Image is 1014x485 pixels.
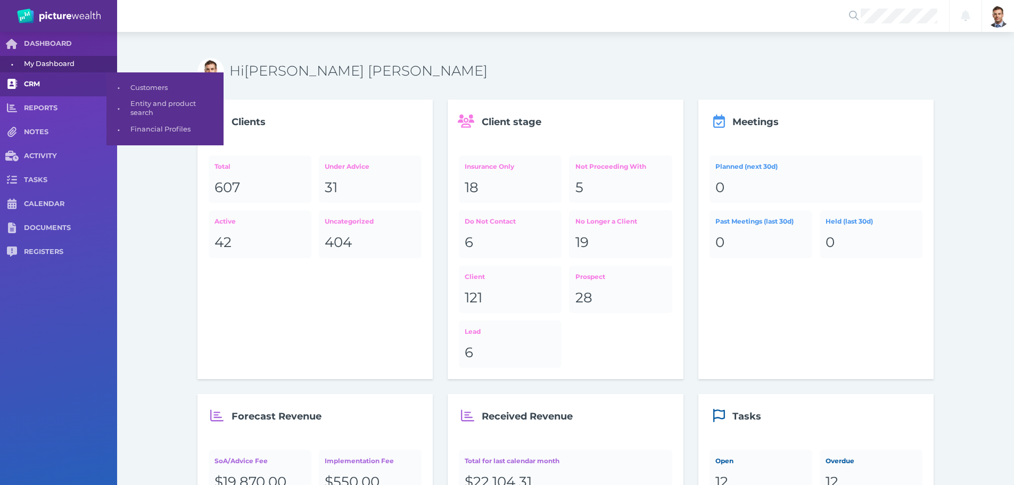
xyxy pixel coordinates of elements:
[197,58,224,85] img: Bradley David Bond
[106,81,130,94] span: •
[826,217,873,225] span: Held (last 30d)
[710,210,812,258] a: Past Meetings (last 30d)0
[465,344,556,362] div: 6
[24,39,117,48] span: DASHBOARD
[732,410,761,422] span: Tasks
[465,457,559,465] span: Total for last calendar month
[215,217,236,225] span: Active
[325,179,416,197] div: 31
[17,9,101,23] img: PW
[465,162,514,170] span: Insurance Only
[482,116,541,128] span: Client stage
[106,96,224,121] a: •Entity and product search
[215,162,230,170] span: Total
[24,80,117,89] span: CRM
[24,128,117,137] span: NOTES
[575,162,646,170] span: Not Proceeding With
[325,457,394,465] span: Implementation Fee
[986,4,1010,28] img: Brad Bond
[575,273,605,281] span: Prospect
[826,457,854,465] span: Overdue
[232,410,321,422] span: Forecast Revenue
[106,121,224,138] a: •Financial Profiles
[732,116,779,128] span: Meetings
[319,155,422,203] a: Under Advice31
[24,104,117,113] span: REPORTS
[325,217,374,225] span: Uncategorized
[715,234,806,252] div: 0
[209,155,311,203] a: Total607
[820,210,922,258] a: Held (last 30d)0
[325,234,416,252] div: 404
[209,210,311,258] a: Active42
[215,179,306,197] div: 607
[24,176,117,185] span: TASKS
[229,62,934,80] h3: Hi [PERSON_NAME] [PERSON_NAME]
[24,200,117,209] span: CALENDAR
[106,80,224,96] a: •Customers
[106,102,130,115] span: •
[715,217,794,225] span: Past Meetings (last 30d)
[106,123,130,136] span: •
[24,224,117,233] span: DOCUMENTS
[465,234,556,252] div: 6
[465,327,481,335] span: Lead
[24,56,113,72] span: My Dashboard
[465,179,556,197] div: 18
[465,289,556,307] div: 121
[715,179,917,197] div: 0
[575,217,637,225] span: No Longer a Client
[715,162,778,170] span: Planned (next 30d)
[710,155,923,203] a: Planned (next 30d)0
[215,234,306,252] div: 42
[575,179,666,197] div: 5
[130,121,220,138] span: Financial Profiles
[715,457,733,465] span: Open
[482,410,573,422] span: Received Revenue
[215,457,268,465] span: SoA/Advice Fee
[130,80,220,96] span: Customers
[130,96,220,121] span: Entity and product search
[465,217,516,225] span: Do Not Contact
[465,273,485,281] span: Client
[24,152,117,161] span: ACTIVITY
[575,289,666,307] div: 28
[232,116,266,128] span: Clients
[24,248,117,257] span: REGISTERS
[575,234,666,252] div: 19
[826,234,917,252] div: 0
[325,162,369,170] span: Under Advice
